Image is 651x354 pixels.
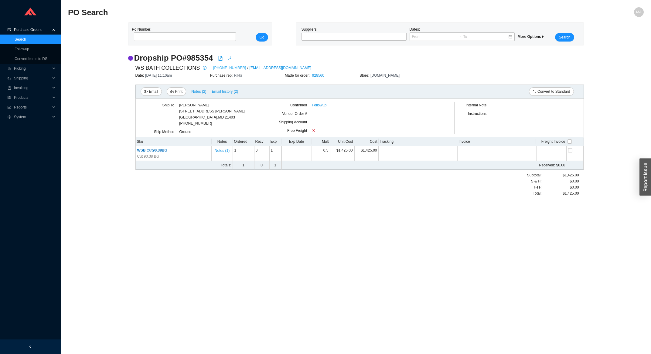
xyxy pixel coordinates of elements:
[457,137,536,146] th: Invoice
[212,137,233,146] th: Notes
[533,90,536,94] span: swap
[534,184,541,190] span: Fee :
[247,65,248,71] span: /
[135,63,200,72] span: WS BATH COLLECTIONS
[312,146,330,161] td: 0.5
[14,102,50,112] span: Reports
[212,88,238,95] span: Email history (2)
[14,73,50,83] span: Shipping
[541,35,545,38] span: caret-right
[137,139,210,145] div: Sku
[466,103,487,107] span: Internal Note
[458,35,462,39] span: swap-right
[300,26,408,42] div: Suppliers:
[312,102,326,108] a: Followup
[14,112,50,122] span: System
[527,172,541,178] span: Subtotal:
[201,66,208,70] span: info-circle
[134,53,213,63] h2: Dropship PO # 985354
[330,137,354,146] th: Unit Cost
[370,73,400,78] span: [DOMAIN_NAME]
[15,57,47,61] a: Convert Items to DS
[287,129,307,133] span: Free Freight
[68,7,500,18] h2: PO Search
[14,64,50,73] span: Picking
[7,96,12,99] span: read
[234,73,242,78] span: Rikki
[555,33,574,42] button: Search
[14,25,50,35] span: Purchase Orders
[7,28,12,32] span: credit-card
[259,34,264,40] span: Go
[218,56,223,61] span: file-pdf
[200,64,208,72] button: info-circle
[412,34,457,40] input: From
[536,137,566,146] th: Freight Invoice
[149,88,158,95] span: Email
[360,73,370,78] span: Store:
[254,137,269,146] th: Recv
[162,103,174,107] span: Ship To
[379,137,457,146] th: Tracking
[212,87,239,96] button: Email history (2)
[529,87,574,96] button: swapConvert to Standard
[539,163,555,167] span: Received:
[135,73,145,78] span: Date:
[175,88,183,95] span: Print
[137,153,159,159] span: Cut 90.38 BG
[228,56,233,61] span: download
[144,90,148,94] span: send
[179,102,245,120] div: [PERSON_NAME] [STREET_ADDRESS][PERSON_NAME] [GEOGRAPHIC_DATA] , MD 21403
[191,88,206,95] span: Notes ( 2 )
[179,102,245,126] div: [PHONE_NUMBER]
[179,130,191,134] span: Ground
[254,146,269,161] td: 0
[290,103,307,107] span: Confirmed
[137,148,167,152] span: WSB Cut90.38BG
[279,120,307,124] span: Shipping Account
[570,184,579,190] span: $0.00
[330,146,354,161] td: $1,425.00
[541,178,579,184] div: $0.00
[312,73,324,78] a: 928560
[541,172,579,178] div: $1,425.00
[215,148,230,154] span: Notes ( 1 )
[531,178,542,184] span: S & H:
[221,163,231,167] span: Totals:
[15,47,29,51] a: Followup
[141,87,162,96] button: sendEmail
[29,345,32,349] span: left
[170,90,174,94] span: printer
[408,26,516,42] div: Dates:
[468,112,486,116] span: Instructions
[14,83,50,93] span: Invoicing
[354,137,379,146] th: Cost
[354,146,379,161] td: $1,425.00
[7,105,12,109] span: fund
[167,87,186,96] button: printerPrint
[7,86,12,90] span: book
[233,137,254,146] th: Ordered
[132,26,234,42] div: Po Number:
[7,115,12,119] span: setting
[463,34,508,40] input: To
[533,190,542,196] span: Total:
[218,56,223,62] a: file-pdf
[285,73,311,78] span: Made for order:
[233,161,254,170] td: 1
[256,33,268,42] button: Go
[214,147,230,152] button: Notes (1)
[250,65,311,71] a: [EMAIL_ADDRESS][DOMAIN_NAME]
[518,35,545,39] span: More Options
[458,35,462,39] span: to
[312,161,567,170] td: $0.00
[636,7,642,17] span: MA
[312,129,315,132] span: close
[228,56,233,62] a: download
[541,190,579,196] div: $1,425.00
[15,37,26,42] a: Search
[269,146,281,161] td: 1
[233,146,254,161] td: 1
[312,137,330,146] th: Mult
[191,88,206,92] button: Notes (2)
